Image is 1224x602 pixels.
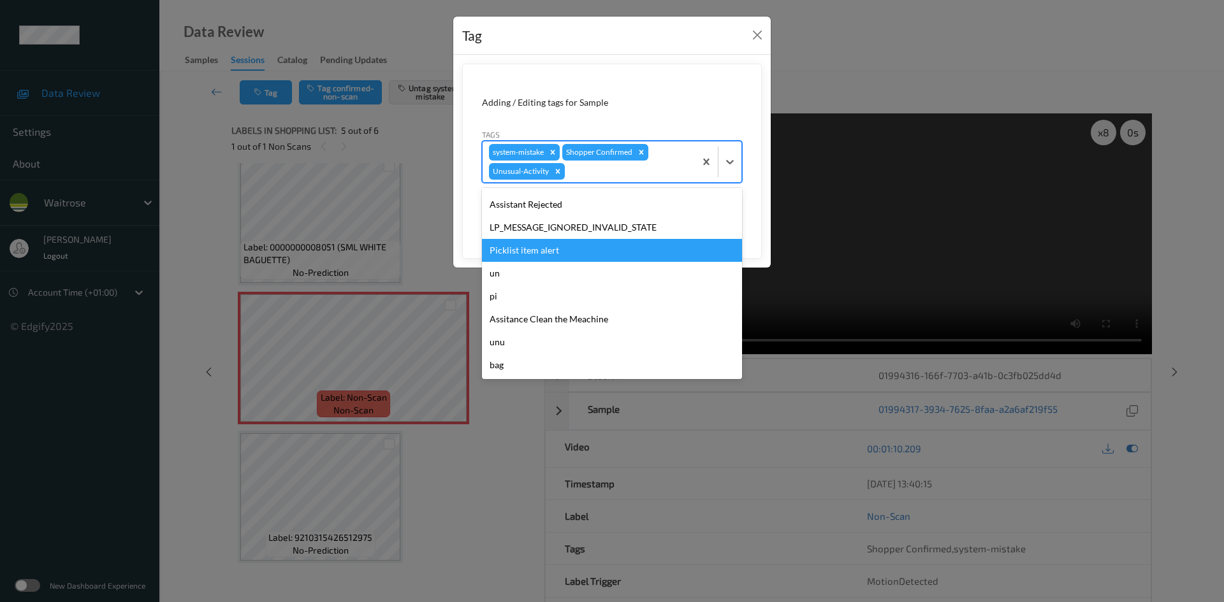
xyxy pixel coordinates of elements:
div: Shopper Confirmed [562,144,634,161]
div: Assitance Clean the Meachine [482,308,742,331]
div: Assistant Rejected [482,193,742,216]
div: Unusual-Activity [489,163,551,180]
div: Remove system-mistake [546,144,560,161]
button: Close [748,26,766,44]
label: Tags [482,129,500,140]
div: unu [482,331,742,354]
div: Remove Shopper Confirmed [634,144,648,161]
div: Picklist item alert [482,239,742,262]
div: Adding / Editing tags for Sample [482,96,742,109]
div: system-mistake [489,144,546,161]
div: pi [482,285,742,308]
div: un [482,262,742,285]
div: bag [482,354,742,376]
div: Remove Unusual-Activity [551,163,565,180]
div: Tag [462,25,482,46]
div: LP_MESSAGE_IGNORED_INVALID_STATE [482,216,742,239]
